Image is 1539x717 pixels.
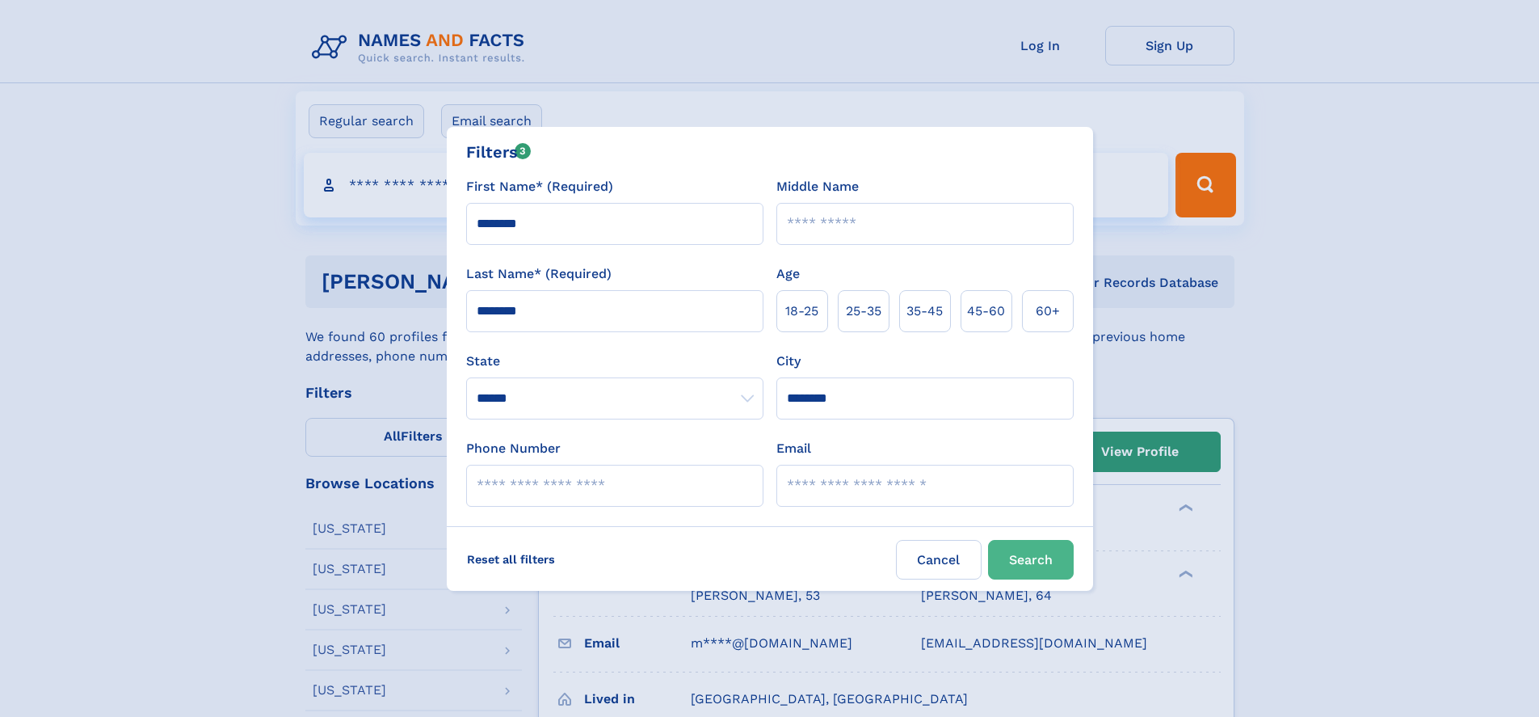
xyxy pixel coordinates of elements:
[776,177,859,196] label: Middle Name
[846,302,881,321] span: 25‑35
[785,302,818,321] span: 18‑25
[466,352,763,371] label: State
[776,264,800,284] label: Age
[466,264,612,284] label: Last Name* (Required)
[466,439,561,458] label: Phone Number
[967,302,1005,321] span: 45‑60
[988,540,1074,580] button: Search
[466,140,532,164] div: Filters
[906,302,943,321] span: 35‑45
[776,439,811,458] label: Email
[776,352,801,371] label: City
[466,177,613,196] label: First Name* (Required)
[896,540,982,580] label: Cancel
[1036,302,1060,321] span: 60+
[456,540,566,579] label: Reset all filters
